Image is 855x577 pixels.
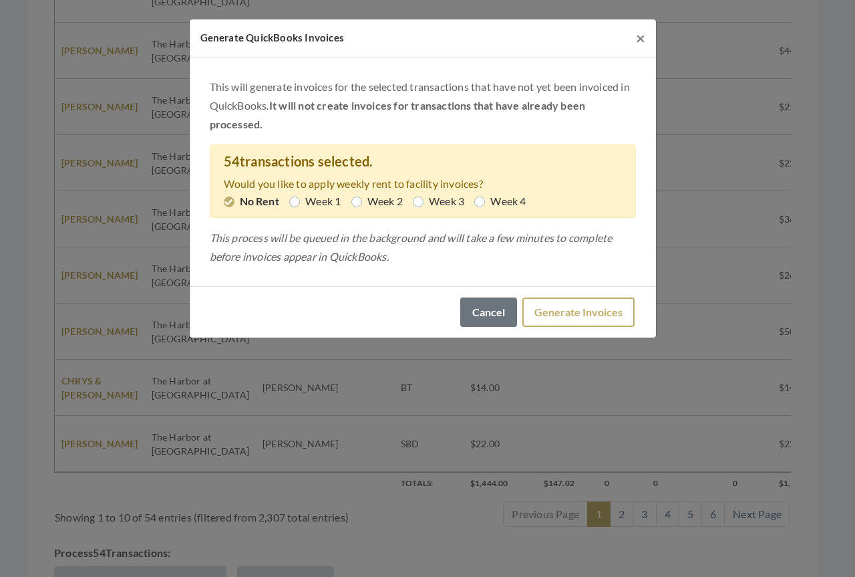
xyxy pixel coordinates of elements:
label: No Rent [224,193,279,209]
label: Week 1 [289,193,341,209]
strong: It will not create invoices for transactions that have already been processed. [210,99,586,130]
span: × [636,28,645,47]
label: Week 3 [413,193,464,209]
button: Generate Invoices [522,298,635,327]
button: Cancel [460,298,517,327]
p: This will generate invoices for the selected transactions that have not yet been invoiced in Quic... [210,78,636,134]
label: Week 4 [474,193,526,209]
h4: transactions selected. [224,153,622,169]
span: 54 [224,153,240,169]
p: This process will be queued in the background and will take a few minutes to complete before invo... [210,229,636,266]
h5: Generate QuickBooks Invoices [200,30,345,45]
button: Close [625,19,656,57]
label: Week 2 [351,193,403,209]
p: Would you like to apply weekly rent to facility invoices? [224,175,622,193]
